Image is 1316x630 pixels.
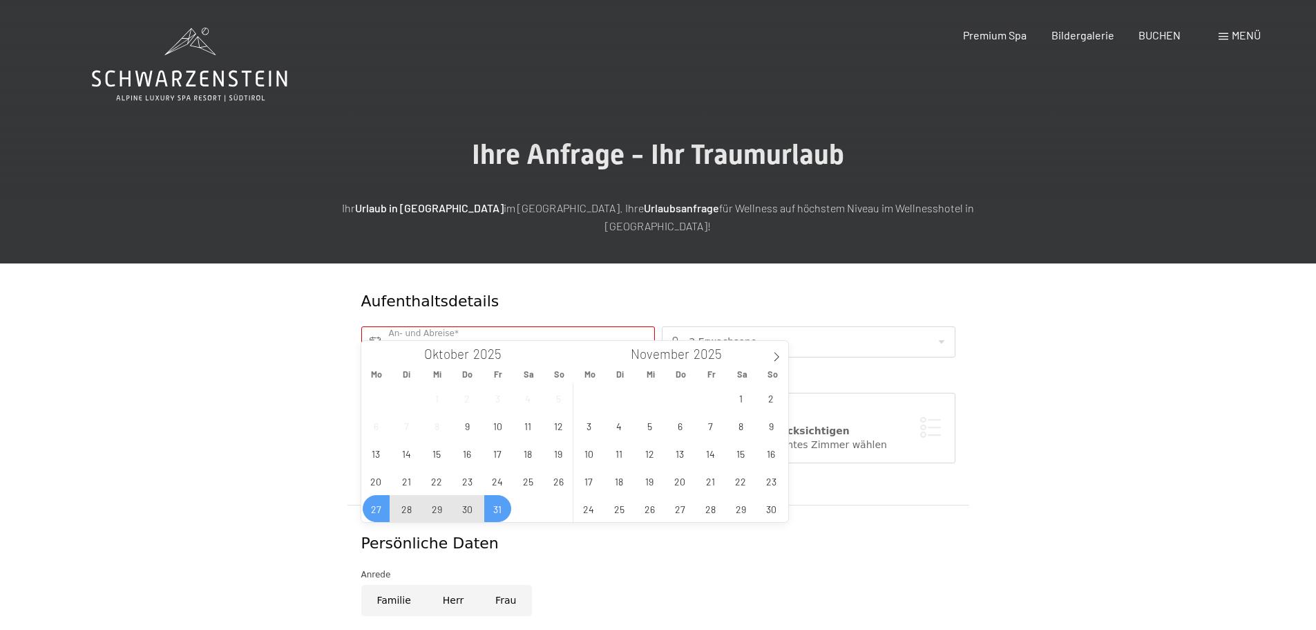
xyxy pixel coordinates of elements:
[545,385,572,411] span: Oktober 5, 2025
[515,385,542,411] span: Oktober 4, 2025
[361,370,392,379] span: Mo
[636,495,663,522] span: November 26, 2025
[758,412,785,439] span: November 9, 2025
[1138,28,1181,41] a: BUCHEN
[758,440,785,467] span: November 16, 2025
[454,385,481,411] span: Oktober 2, 2025
[484,385,511,411] span: Oktober 3, 2025
[757,370,788,379] span: So
[454,412,481,439] span: Oktober 9, 2025
[422,370,452,379] span: Mi
[454,495,481,522] span: Oktober 30, 2025
[605,370,636,379] span: Di
[393,495,420,522] span: Oktober 28, 2025
[727,385,754,411] span: November 1, 2025
[423,412,450,439] span: Oktober 8, 2025
[361,568,955,582] div: Anrede
[545,412,572,439] span: Oktober 12, 2025
[454,467,481,494] span: Oktober 23, 2025
[666,370,696,379] span: Do
[758,495,785,522] span: November 30, 2025
[697,412,724,439] span: November 7, 2025
[452,370,483,379] span: Do
[393,412,420,439] span: Oktober 7, 2025
[544,370,574,379] span: So
[636,370,666,379] span: Mi
[644,201,719,214] strong: Urlaubsanfrage
[513,370,544,379] span: Sa
[484,495,511,522] span: Oktober 31, 2025
[963,28,1027,41] a: Premium Spa
[697,467,724,494] span: November 21, 2025
[667,467,694,494] span: November 20, 2025
[363,440,390,467] span: Oktober 13, 2025
[423,467,450,494] span: Oktober 22, 2025
[667,412,694,439] span: November 6, 2025
[515,412,542,439] span: Oktober 11, 2025
[361,291,855,313] div: Aufenthaltsdetails
[424,348,469,361] span: Oktober
[423,440,450,467] span: Oktober 15, 2025
[363,467,390,494] span: Oktober 20, 2025
[676,425,941,438] div: Zimmerwunsch berücksichtigen
[575,495,602,522] span: November 24, 2025
[472,138,844,171] span: Ihre Anfrage - Ihr Traumurlaub
[393,440,420,467] span: Oktober 14, 2025
[575,440,602,467] span: November 10, 2025
[545,440,572,467] span: Oktober 19, 2025
[575,467,602,494] span: November 17, 2025
[469,346,515,362] input: Year
[696,370,727,379] span: Fr
[355,201,504,214] strong: Urlaub in [GEOGRAPHIC_DATA]
[667,495,694,522] span: November 27, 2025
[758,385,785,411] span: November 2, 2025
[606,412,633,439] span: November 4, 2025
[423,495,450,522] span: Oktober 29, 2025
[484,467,511,494] span: Oktober 24, 2025
[392,370,422,379] span: Di
[454,440,481,467] span: Oktober 16, 2025
[606,467,633,494] span: November 18, 2025
[697,440,724,467] span: November 14, 2025
[484,412,511,439] span: Oktober 10, 2025
[631,348,689,361] span: November
[575,412,602,439] span: November 3, 2025
[483,370,513,379] span: Fr
[575,370,605,379] span: Mo
[423,385,450,411] span: Oktober 1, 2025
[727,370,757,379] span: Sa
[727,495,754,522] span: November 29, 2025
[636,412,663,439] span: November 5, 2025
[727,412,754,439] span: November 8, 2025
[393,467,420,494] span: Oktober 21, 2025
[363,412,390,439] span: Oktober 6, 2025
[697,495,724,522] span: November 28, 2025
[515,467,542,494] span: Oktober 25, 2025
[484,440,511,467] span: Oktober 17, 2025
[361,533,955,555] div: Persönliche Daten
[1232,28,1261,41] span: Menü
[545,467,572,494] span: Oktober 26, 2025
[727,440,754,467] span: November 15, 2025
[515,440,542,467] span: Oktober 18, 2025
[667,440,694,467] span: November 13, 2025
[758,467,785,494] span: November 23, 2025
[676,438,941,452] div: Ich möchte ein bestimmtes Zimmer wählen
[689,346,735,362] input: Year
[636,440,663,467] span: November 12, 2025
[636,467,663,494] span: November 19, 2025
[606,440,633,467] span: November 11, 2025
[313,199,1004,234] p: Ihr im [GEOGRAPHIC_DATA]. Ihre für Wellness auf höchstem Niveau im Wellnesshotel in [GEOGRAPHIC_D...
[606,495,633,522] span: November 25, 2025
[1051,28,1114,41] a: Bildergalerie
[727,467,754,494] span: November 22, 2025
